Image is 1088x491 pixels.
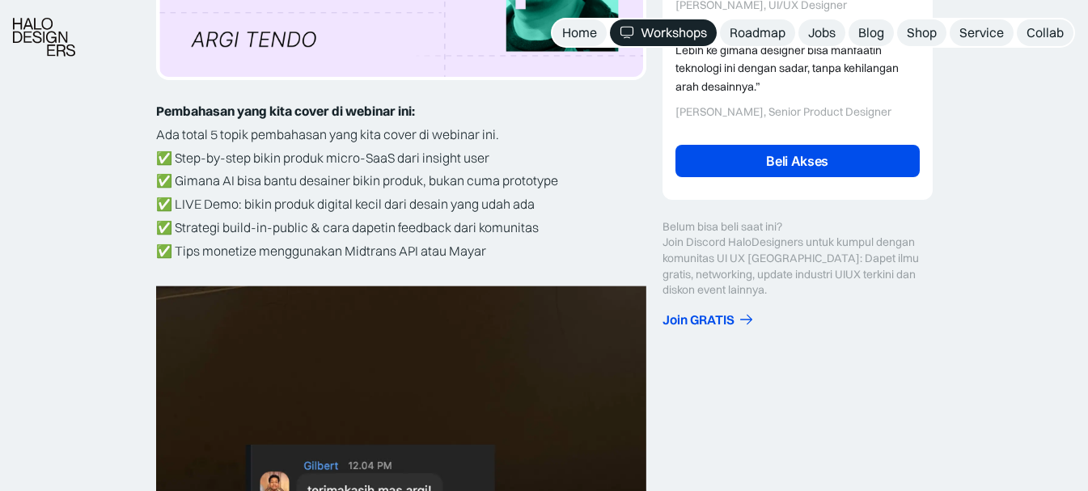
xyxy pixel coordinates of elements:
[858,24,884,41] div: Blog
[1027,24,1064,41] div: Collab
[552,19,607,46] a: Home
[720,19,795,46] a: Roadmap
[156,103,415,119] strong: Pembahasan yang kita cover di webinar ini:
[897,19,946,46] a: Shop
[156,123,646,146] p: Ada total 5 topik pembahasan yang kita cover di webinar ini.
[730,24,785,41] div: Roadmap
[950,19,1014,46] a: Service
[562,24,597,41] div: Home
[907,24,937,41] div: Shop
[959,24,1004,41] div: Service
[849,19,894,46] a: Blog
[156,146,646,263] p: ✅ Step-by-step bikin produk micro-SaaS dari insight user ✅ Gimana AI bisa bantu desainer bikin pr...
[663,311,735,328] div: Join GRATIS
[675,105,920,119] div: [PERSON_NAME], Senior Product Designer
[1017,19,1073,46] a: Collab
[610,19,717,46] a: Workshops
[156,263,646,286] p: ‍
[156,99,646,123] p: ‍
[641,24,707,41] div: Workshops
[663,219,933,298] div: Belum bisa beli saat ini? Join Discord HaloDesigners untuk kumpul dengan komunitas UI UX [GEOGRAP...
[808,24,836,41] div: Jobs
[675,145,920,177] a: Beli Akses
[663,311,933,328] a: Join GRATIS
[675,23,920,95] div: “Suka karena bahasannya nggak overhype AI. Lebih ke gimana designer bisa manfaatin teknologi ini ...
[798,19,845,46] a: Jobs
